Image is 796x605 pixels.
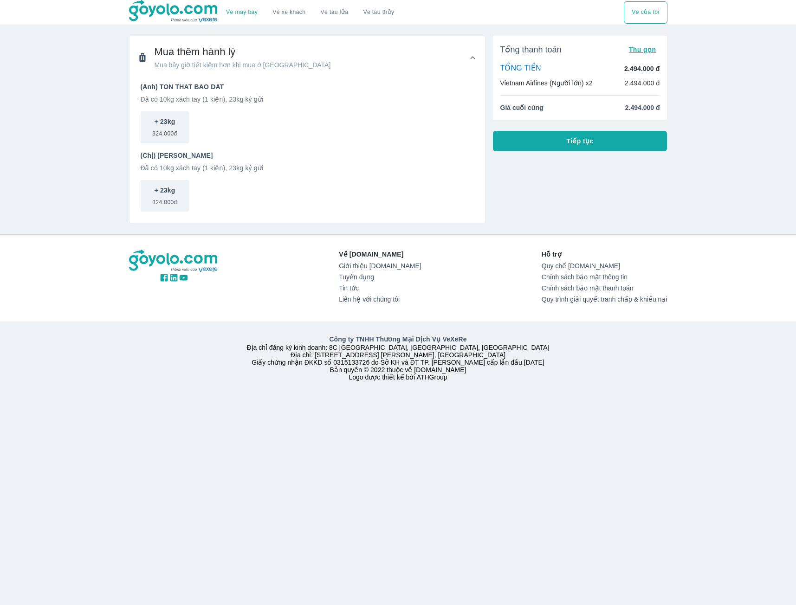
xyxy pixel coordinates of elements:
p: Đã có 10kg xách tay (1 kiện), 23kg ký gửi [141,163,474,173]
div: scrollable baggage options [141,111,474,143]
a: Vé máy bay [226,9,258,16]
p: (Chị) [PERSON_NAME] [141,151,474,160]
a: Vé xe khách [272,9,305,16]
span: 324.000đ [152,126,177,137]
p: Hỗ trợ [542,250,667,259]
button: Thu gọn [625,43,660,56]
div: Mua thêm hành lýMua bây giờ tiết kiệm hơn khi mua ở [GEOGRAPHIC_DATA] [129,36,485,79]
p: 2.494.000 đ [624,64,660,73]
span: Tiếp tục [567,136,594,146]
div: choose transportation mode [219,1,401,24]
button: Tiếp tục [493,131,667,151]
p: Đã có 10kg xách tay (1 kiện), 23kg ký gửi [141,95,474,104]
p: Công ty TNHH Thương Mại Dịch Vụ VeXeRe [131,335,666,344]
div: scrollable baggage options [141,180,474,212]
a: Giới thiệu [DOMAIN_NAME] [339,262,421,270]
a: Quy chế [DOMAIN_NAME] [542,262,667,270]
button: Vé của tôi [624,1,667,24]
a: Chính sách bảo mật thông tin [542,273,667,281]
button: Vé tàu thủy [356,1,401,24]
span: Mua bây giờ tiết kiệm hơn khi mua ở [GEOGRAPHIC_DATA] [155,60,331,70]
span: 2.494.000 đ [625,103,660,112]
p: 2.494.000 đ [625,78,660,88]
div: Địa chỉ đăng ký kinh doanh: 8C [GEOGRAPHIC_DATA], [GEOGRAPHIC_DATA], [GEOGRAPHIC_DATA] Địa chỉ: [... [123,335,673,381]
div: Mua thêm hành lýMua bây giờ tiết kiệm hơn khi mua ở [GEOGRAPHIC_DATA] [129,79,485,223]
a: Liên hệ với chúng tôi [339,296,421,303]
span: Tổng thanh toán [500,44,562,55]
button: + 23kg324.000đ [141,180,189,212]
img: logo [129,250,219,273]
span: Giá cuối cùng [500,103,544,112]
span: Thu gọn [629,46,656,53]
p: + 23kg [155,186,175,195]
div: choose transportation mode [624,1,667,24]
p: Vietnam Airlines (Người lớn) x2 [500,78,593,88]
p: TỔNG TIỀN [500,64,541,74]
button: + 23kg324.000đ [141,111,189,143]
a: Tuyển dụng [339,273,421,281]
p: Về [DOMAIN_NAME] [339,250,421,259]
a: Quy trình giải quyết tranh chấp & khiếu nại [542,296,667,303]
span: 324.000đ [152,195,177,206]
a: Tin tức [339,284,421,292]
span: Mua thêm hành lý [155,45,331,58]
a: Chính sách bảo mật thanh toán [542,284,667,292]
p: (Anh) TON THAT BAO DAT [141,82,474,91]
a: Vé tàu lửa [313,1,356,24]
p: + 23kg [155,117,175,126]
